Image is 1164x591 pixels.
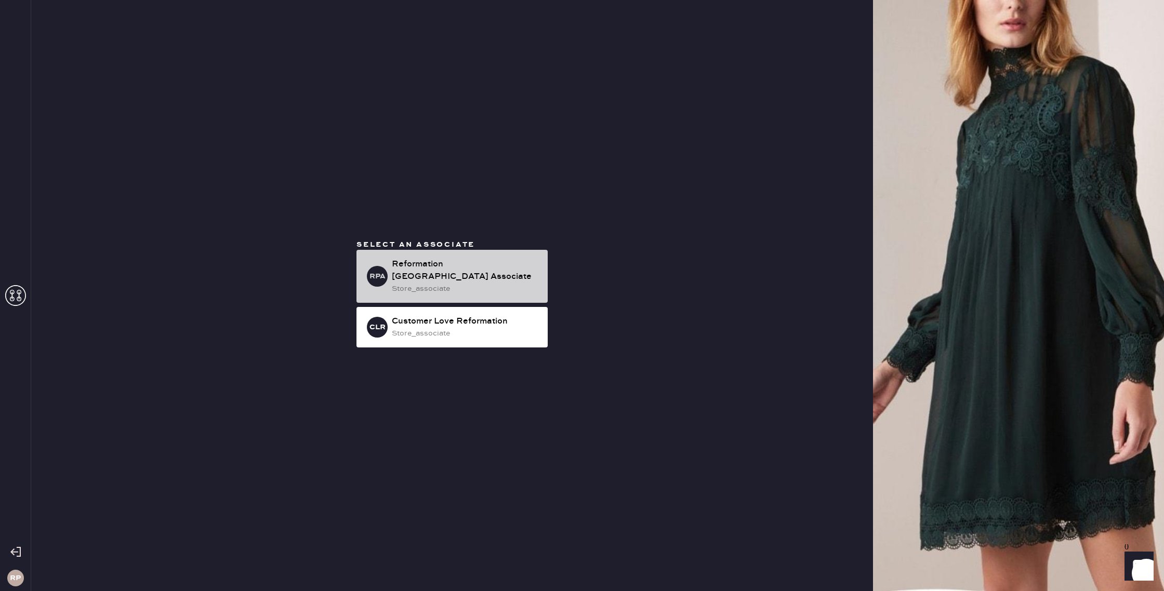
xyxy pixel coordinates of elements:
div: store_associate [392,328,539,339]
div: store_associate [392,283,539,294]
h3: RPA [369,273,386,280]
iframe: Front Chat [1115,544,1159,589]
div: Customer Love Reformation [392,315,539,328]
h3: RP [10,574,21,582]
span: Select an associate [356,240,475,249]
div: Reformation [GEOGRAPHIC_DATA] Associate [392,258,539,283]
h3: CLR [369,324,386,331]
